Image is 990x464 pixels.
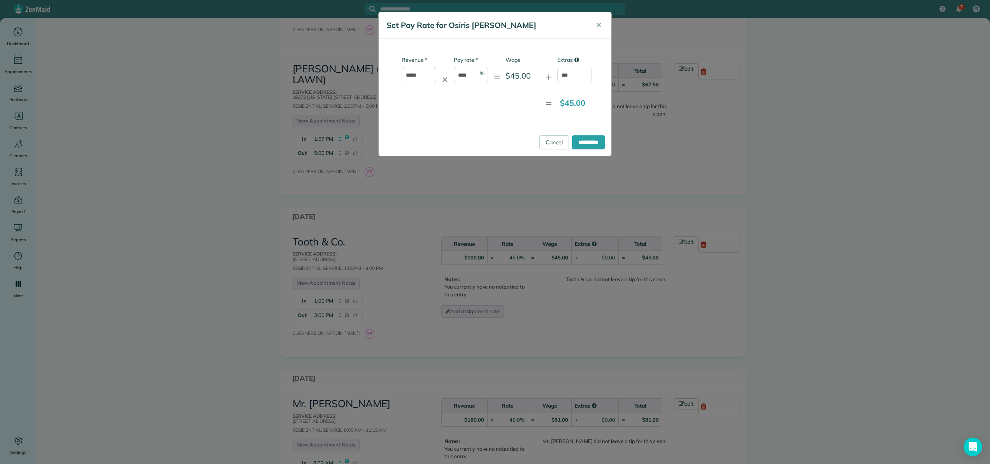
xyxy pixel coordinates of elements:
div: Open Intercom Messenger [964,438,982,456]
label: Revenue [402,56,427,64]
a: Cancel [539,135,569,149]
div: $45.00 [506,70,540,82]
strong: $45.00 [560,98,585,108]
label: Pay rate [454,56,478,64]
h5: Set Pay Rate for Osiris [PERSON_NAME] [386,20,585,31]
div: = [540,95,557,111]
div: + [540,68,557,84]
label: Extras [557,56,592,64]
div: = [488,68,505,84]
label: Wage [506,56,540,64]
span: ✕ [596,21,602,30]
span: % [480,70,484,77]
div: ✕ [436,74,453,86]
